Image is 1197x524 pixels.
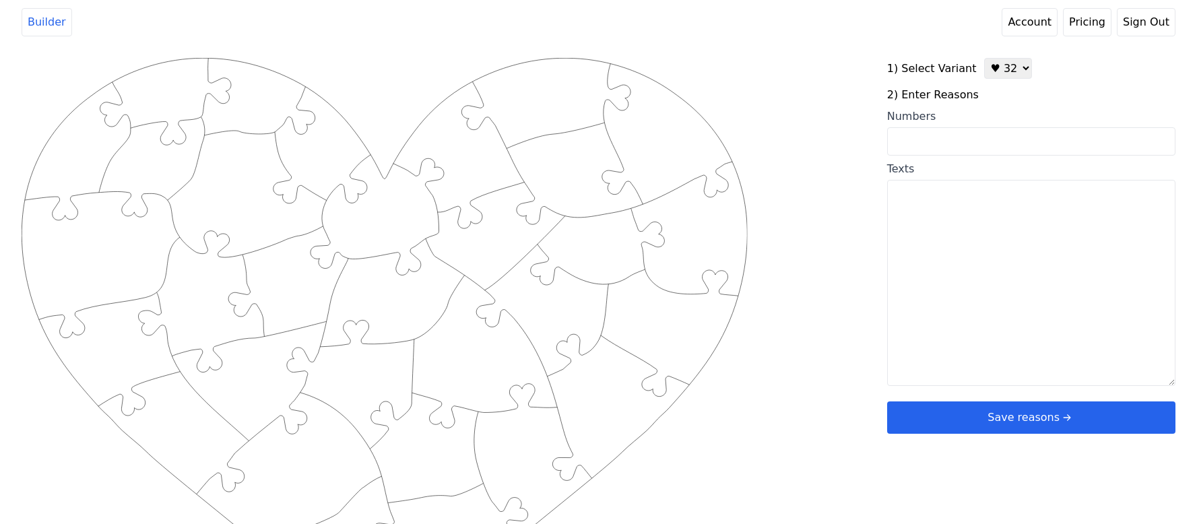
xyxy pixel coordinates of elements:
button: Save reasonsarrow right short [887,401,1175,434]
input: Numbers [887,127,1175,156]
label: 2) Enter Reasons [887,87,1175,103]
a: Pricing [1063,8,1111,36]
a: Builder [22,8,72,36]
div: Numbers [887,108,1175,125]
label: 1) Select Variant [887,61,977,77]
button: Sign Out [1117,8,1175,36]
a: Account [1002,8,1058,36]
textarea: Texts [887,180,1175,386]
svg: arrow right short [1060,410,1074,425]
div: Texts [887,161,1175,177]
